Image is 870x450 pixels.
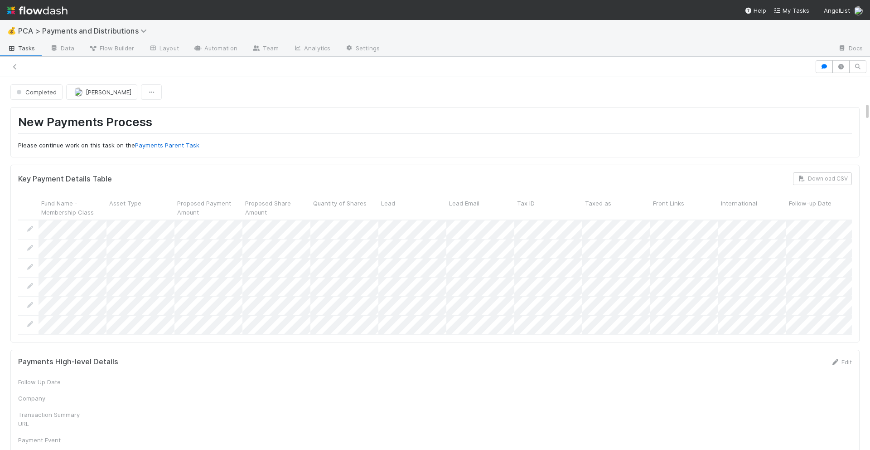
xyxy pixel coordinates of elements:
[18,115,852,133] h1: New Payments Process
[18,394,86,403] div: Company
[106,196,174,219] div: Asset Type
[650,196,718,219] div: Front Links
[7,3,68,18] img: logo-inverted-e16ddd16eac7371096b0.svg
[74,88,83,97] img: avatar_e7d5656d-bda2-4d83-89d6-b6f9721f96bd.png
[82,42,141,56] a: Flow Builder
[66,84,137,100] button: [PERSON_NAME]
[18,141,852,150] p: Please continue work on this task on the
[18,410,86,428] div: Transaction Summary URL
[18,377,86,386] div: Follow Up Date
[793,172,852,185] button: Download CSV
[582,196,650,219] div: Taxed as
[141,42,186,56] a: Layout
[514,196,582,219] div: Tax ID
[43,42,82,56] a: Data
[18,357,118,367] h5: Payments High-level Details
[7,27,16,34] span: 💰
[744,6,766,15] div: Help
[378,196,446,219] div: Lead
[86,88,131,96] span: [PERSON_NAME]
[174,196,242,219] div: Proposed Payment Amount
[446,196,514,219] div: Lead Email
[338,42,387,56] a: Settings
[14,88,57,96] span: Completed
[18,435,86,445] div: Payment Event
[89,44,134,53] span: Flow Builder
[39,196,106,219] div: Fund Name - Membership Class
[286,42,338,56] a: Analytics
[824,7,850,14] span: AngelList
[7,44,35,53] span: Tasks
[854,6,863,15] img: avatar_ad9da010-433a-4b4a-a484-836c288de5e1.png
[245,42,286,56] a: Team
[242,196,310,219] div: Proposed Share Amount
[773,7,809,14] span: My Tasks
[786,196,854,219] div: Follow-up Date
[10,84,63,100] button: Completed
[773,6,809,15] a: My Tasks
[831,358,852,366] a: Edit
[186,42,245,56] a: Automation
[18,175,112,184] h5: Key Payment Details Table
[135,142,199,149] a: Payments Parent Task
[18,26,151,35] span: PCA > Payments and Distributions
[831,42,870,56] a: Docs
[310,196,378,219] div: Quantity of Shares
[718,196,786,219] div: International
